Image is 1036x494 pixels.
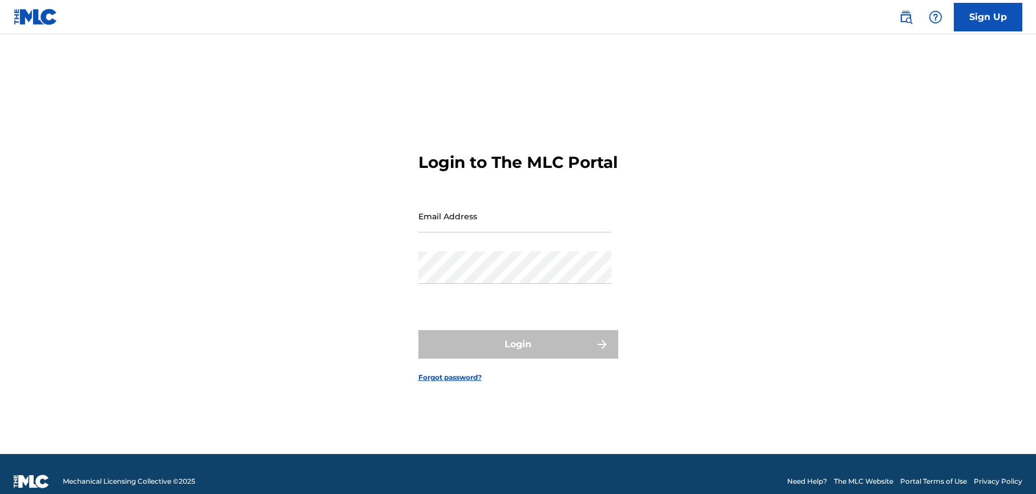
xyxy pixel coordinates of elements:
h3: Login to The MLC Portal [418,152,618,172]
a: Sign Up [954,3,1022,31]
img: MLC Logo [14,9,58,25]
img: logo [14,475,49,488]
span: Mechanical Licensing Collective © 2025 [63,476,195,487]
img: search [899,10,913,24]
a: The MLC Website [834,476,893,487]
a: Need Help? [787,476,827,487]
img: help [929,10,942,24]
a: Portal Terms of Use [900,476,967,487]
a: Forgot password? [418,372,482,383]
iframe: Chat Widget [979,439,1036,494]
a: Privacy Policy [974,476,1022,487]
a: Public Search [894,6,917,29]
div: Help [924,6,947,29]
